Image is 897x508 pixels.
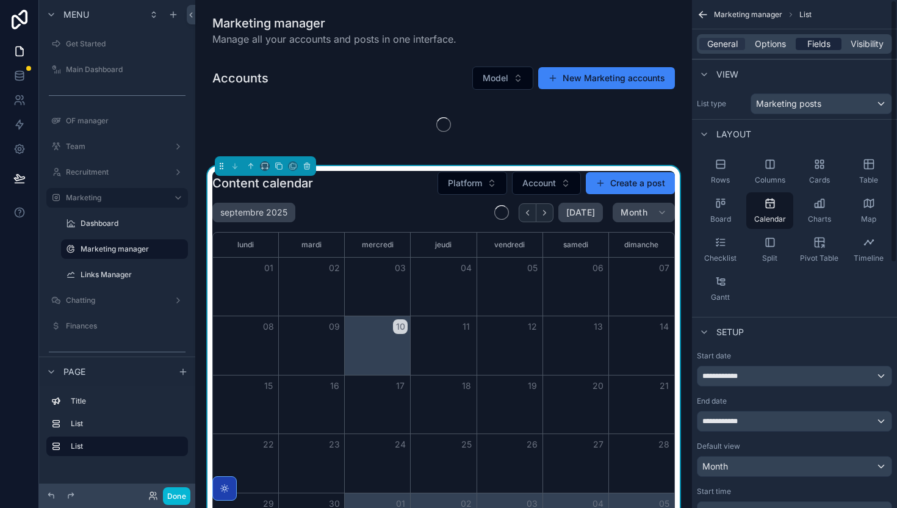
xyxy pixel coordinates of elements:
[621,207,647,218] span: Month
[697,351,731,361] label: Start date
[66,296,168,305] label: Chatting
[558,203,603,222] button: [DATE]
[393,319,408,334] button: 10
[163,487,190,505] button: Done
[809,175,830,185] span: Cards
[327,379,342,393] button: 16
[707,38,738,50] span: General
[522,177,556,189] span: Account
[545,233,607,257] div: samedi
[711,175,730,185] span: Rows
[212,175,313,192] h1: Content calendar
[66,167,168,177] label: Recruitment
[46,34,188,54] a: Get Started
[46,137,188,156] a: Team
[327,319,342,334] button: 09
[714,10,782,20] span: Marketing manager
[66,193,164,203] label: Marketing
[347,233,408,257] div: mercredi
[525,319,539,334] button: 12
[66,39,186,49] label: Get Started
[39,386,195,468] div: scrollable content
[327,261,342,275] button: 02
[459,319,474,334] button: 11
[851,38,884,50] span: Visibility
[716,68,738,81] span: View
[861,214,876,224] span: Map
[716,128,751,140] span: Layout
[46,111,188,131] a: OF manager
[46,60,188,79] a: Main Dashboard
[412,233,474,257] div: jeudi
[859,175,878,185] span: Table
[807,38,830,50] span: Fields
[220,206,287,219] h2: septembre 2025
[81,270,186,280] label: Links Manager
[71,396,183,406] label: Title
[525,379,539,393] button: 19
[854,253,884,263] span: Timeline
[756,98,821,110] span: Marketing posts
[46,316,188,336] a: Finances
[657,379,671,393] button: 21
[711,292,730,302] span: Gantt
[657,319,671,334] button: 14
[479,233,541,257] div: vendredi
[800,253,838,263] span: Pivot Table
[566,207,595,218] span: [DATE]
[66,142,168,151] label: Team
[796,192,843,229] button: Charts
[591,261,605,275] button: 06
[657,437,671,452] button: 28
[746,153,793,190] button: Columns
[697,487,731,496] label: Start time
[63,9,89,21] span: Menu
[796,153,843,190] button: Cards
[525,437,539,452] button: 26
[536,203,553,222] button: Next
[591,319,605,334] button: 13
[808,214,831,224] span: Charts
[755,38,786,50] span: Options
[762,253,777,263] span: Split
[746,231,793,268] button: Split
[459,261,474,275] button: 04
[66,116,186,126] label: OF manager
[81,244,181,254] label: Marketing manager
[697,456,892,477] button: Month
[697,153,744,190] button: Rows
[697,192,744,229] button: Board
[697,396,727,406] label: End date
[459,437,474,452] button: 25
[261,319,276,334] button: 08
[845,153,892,190] button: Table
[586,172,675,194] button: Create a post
[61,265,188,285] a: Links Manager
[697,231,744,268] button: Checklist
[393,437,408,452] button: 24
[512,172,581,195] button: Select Button
[796,231,843,268] button: Pivot Table
[657,261,671,275] button: 07
[519,203,536,222] button: Back
[755,175,785,185] span: Columns
[697,99,746,109] label: List type
[438,172,507,195] button: Select Button
[393,261,408,275] button: 03
[448,177,482,189] span: Platform
[754,214,786,224] span: Calendar
[697,270,744,307] button: Gantt
[702,460,728,473] span: Month
[63,366,85,378] span: Page
[525,261,539,275] button: 05
[751,93,892,114] button: Marketing posts
[46,188,188,208] a: Marketing
[46,291,188,310] a: Chatting
[281,233,342,257] div: mardi
[799,10,812,20] span: List
[66,321,186,331] label: Finances
[393,379,408,393] button: 17
[845,192,892,229] button: Map
[697,441,740,451] label: Default view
